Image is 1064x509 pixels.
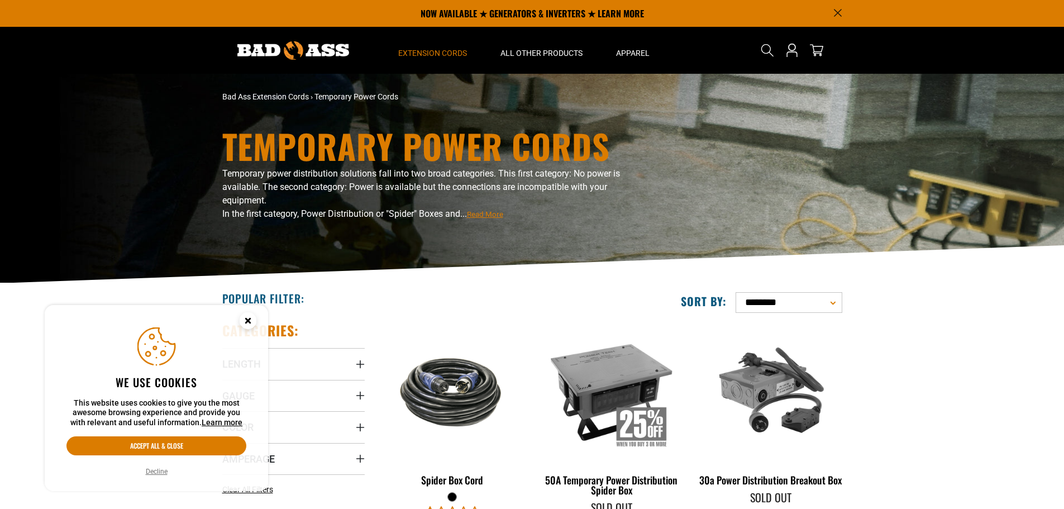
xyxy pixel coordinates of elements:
[599,27,666,74] summary: Apparel
[222,443,365,474] summary: Amperage
[222,411,365,443] summary: Color
[311,92,313,101] span: ›
[699,322,842,492] a: green 30a Power Distribution Breakout Box
[699,475,842,485] div: 30a Power Distribution Breakout Box
[222,91,630,103] nav: breadcrumbs
[540,322,683,502] a: 50A Temporary Power Distribution Spider Box 50A Temporary Power Distribution Spider Box
[222,92,309,101] a: Bad Ass Extension Cords
[381,322,524,492] a: black Spider Box Cord
[700,327,841,456] img: green
[398,48,467,58] span: Extension Cords
[541,327,682,456] img: 50A Temporary Power Distribution Spider Box
[681,294,727,308] label: Sort by:
[467,210,503,218] span: Read More
[66,375,246,389] h2: We use cookies
[66,398,246,428] p: This website uses cookies to give you the most awesome browsing experience and provide you with r...
[616,48,650,58] span: Apparel
[237,41,349,60] img: Bad Ass Extension Cords
[699,492,842,503] div: Sold Out
[222,168,620,206] span: Temporary power distribution solutions fall into two broad categories. This first category: No po...
[222,291,304,306] h2: Popular Filter:
[484,27,599,74] summary: All Other Products
[500,48,583,58] span: All Other Products
[222,348,365,379] summary: Length
[381,27,484,74] summary: Extension Cords
[381,475,524,485] div: Spider Box Cord
[314,92,398,101] span: Temporary Power Cords
[540,475,683,495] div: 50A Temporary Power Distribution Spider Box
[758,41,776,59] summary: Search
[202,418,242,427] a: Learn more
[222,485,273,494] span: Clear All Filters
[382,349,523,435] img: black
[66,436,246,455] button: Accept all & close
[142,466,171,477] button: Decline
[222,208,503,219] span: In the first category, Power Distribution or "Spider" Boxes and...
[45,305,268,492] aside: Cookie Consent
[222,380,365,411] summary: Gauge
[222,129,630,163] h1: Temporary Power Cords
